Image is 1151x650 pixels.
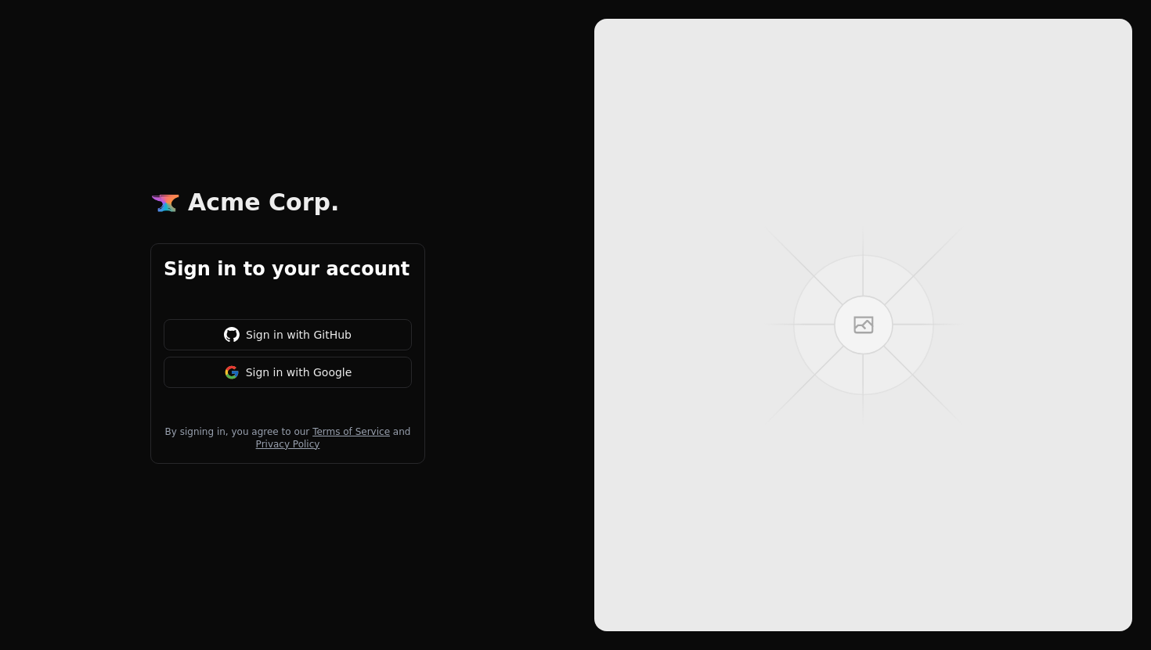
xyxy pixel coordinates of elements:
a: Privacy Policy [256,439,320,450]
button: Sign in with GitHub [164,319,412,350]
p: Acme Corp. [188,189,339,217]
img: github-white.fd5c0afd.svg [224,327,240,343]
h1: Sign in to your account [164,257,412,282]
img: Onboarding illustration [594,19,1132,631]
button: Sign in with Google [164,357,412,388]
div: By signing in, you agree to our and [164,426,412,451]
img: google.58e3d63e.svg [224,365,240,380]
a: Terms of Service [312,426,390,437]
